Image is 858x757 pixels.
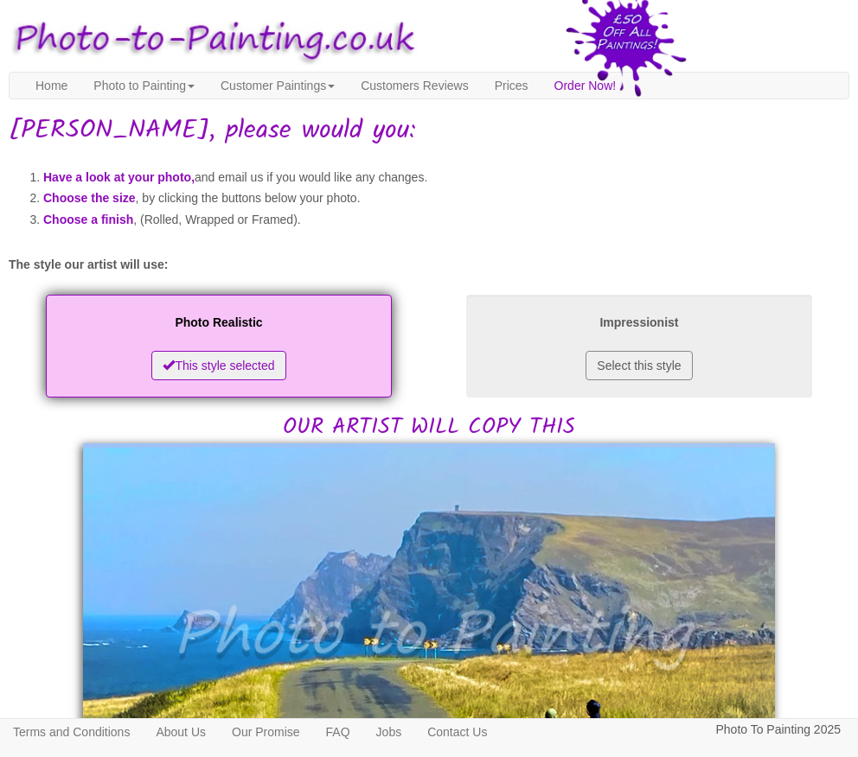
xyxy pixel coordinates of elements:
a: Photo to Painting [80,73,208,99]
span: Have a look at your photo, [43,170,195,184]
h1: [PERSON_NAME], please would you: [9,117,849,145]
li: , by clicking the buttons below your photo. [43,188,849,209]
a: Prices [482,73,541,99]
span: Choose the size [43,191,136,205]
a: Jobs [363,719,415,745]
a: About Us [143,719,219,745]
a: Our Promise [219,719,313,745]
button: This style selected [151,351,285,380]
p: Photo To Painting 2025 [715,719,841,741]
h2: OUR ARTIST WILL COPY THIS [9,290,849,439]
button: Select this style [586,351,692,380]
a: FAQ [313,719,363,745]
p: Impressionist [483,312,795,334]
a: Customers Reviews [348,73,481,99]
a: Home [22,73,80,99]
li: , (Rolled, Wrapped or Framed). [43,209,849,231]
span: Choose a finish [43,213,133,226]
p: Photo Realistic [63,312,375,334]
a: Contact Us [414,719,500,745]
li: and email us if you would like any changes. [43,167,849,188]
a: Customer Paintings [208,73,348,99]
a: Order Now! [541,73,630,99]
label: The style our artist will use: [9,256,168,273]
